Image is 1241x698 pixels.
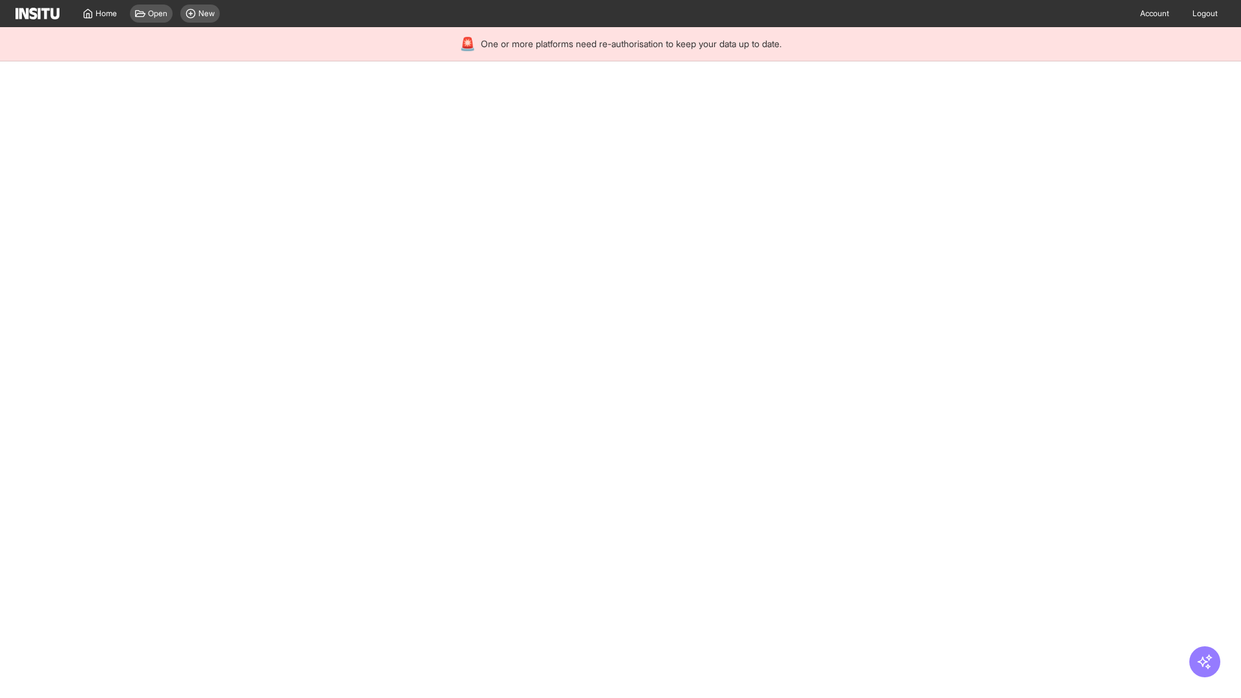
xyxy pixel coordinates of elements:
[460,35,476,53] div: 🚨
[96,8,117,19] span: Home
[481,37,781,50] span: One or more platforms need re-authorisation to keep your data up to date.
[148,8,167,19] span: Open
[198,8,215,19] span: New
[16,8,59,19] img: Logo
